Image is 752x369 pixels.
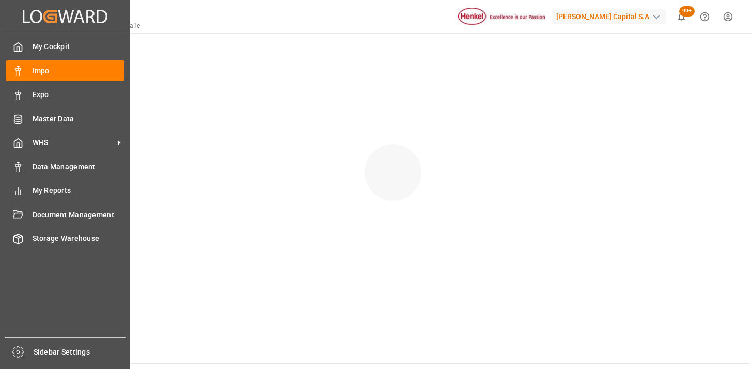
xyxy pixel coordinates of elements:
span: Sidebar Settings [34,347,126,358]
a: Impo [6,60,124,81]
img: Henkel%20logo.jpg_1689854090.jpg [458,8,545,26]
span: Storage Warehouse [33,233,125,244]
button: show 100 new notifications [670,5,693,28]
div: [PERSON_NAME] Capital S.A [552,9,666,24]
span: 99+ [679,6,695,17]
a: My Reports [6,181,124,201]
span: Master Data [33,114,125,124]
a: Storage Warehouse [6,229,124,249]
span: Impo [33,66,125,76]
a: My Cockpit [6,37,124,57]
a: Master Data [6,108,124,129]
span: Data Management [33,162,125,172]
span: Expo [33,89,125,100]
a: Data Management [6,156,124,177]
button: [PERSON_NAME] Capital S.A [552,7,670,26]
a: Document Management [6,204,124,224]
span: Document Management [33,210,125,220]
span: My Reports [33,185,125,196]
span: WHS [33,137,114,148]
span: My Cockpit [33,41,125,52]
a: Expo [6,85,124,105]
button: Help Center [693,5,716,28]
